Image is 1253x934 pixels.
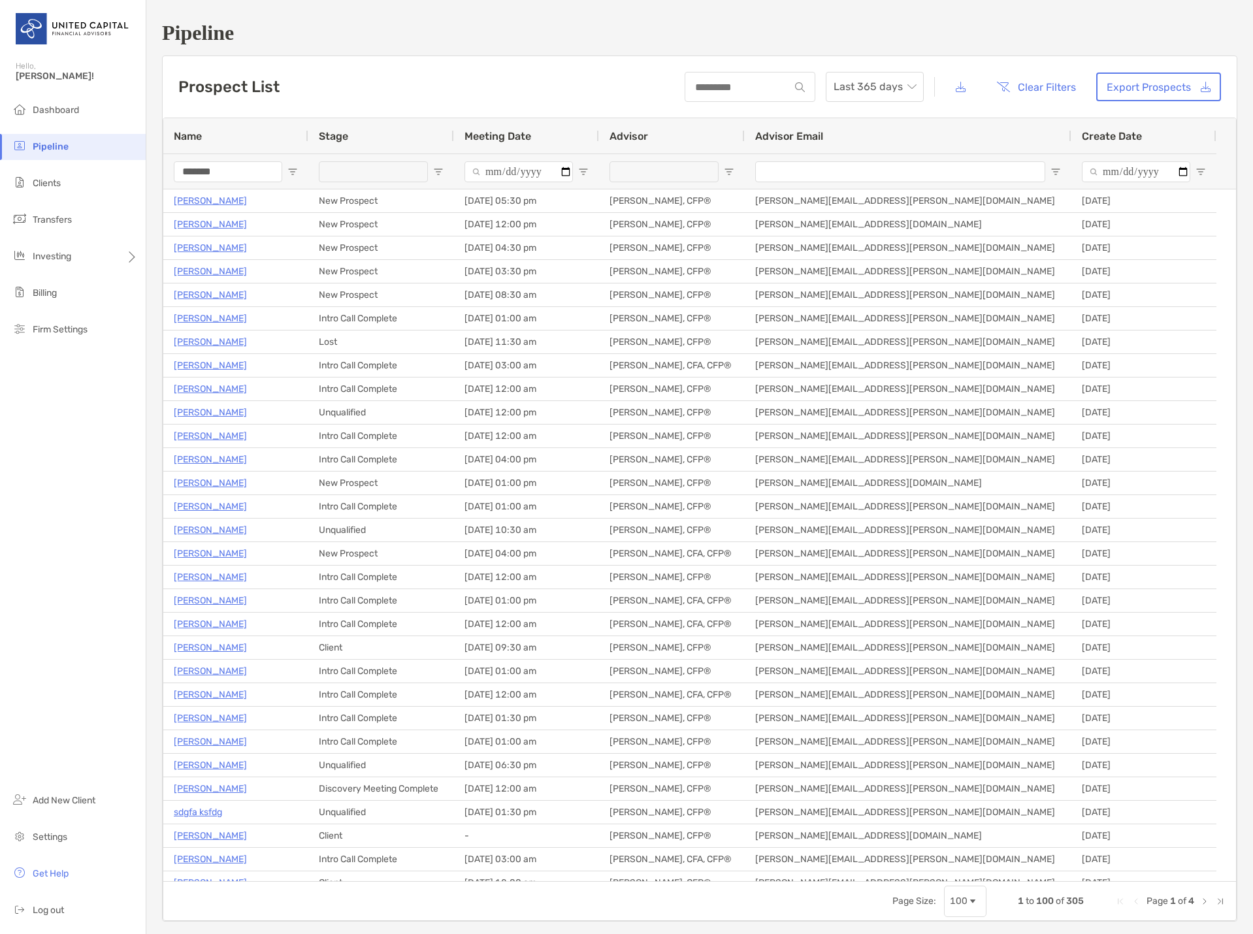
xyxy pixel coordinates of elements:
a: [PERSON_NAME] [174,404,247,421]
div: [DATE] [1071,613,1216,636]
div: [PERSON_NAME], CFP® [599,401,745,424]
div: [DATE] [1071,189,1216,212]
div: [PERSON_NAME], CFP® [599,425,745,447]
div: [PERSON_NAME][EMAIL_ADDRESS][PERSON_NAME][DOMAIN_NAME] [745,189,1071,212]
div: New Prospect [308,213,454,236]
span: Advisor [610,130,648,142]
div: [DATE] [1071,307,1216,330]
a: [PERSON_NAME] [174,545,247,562]
button: Open Filter Menu [287,167,298,177]
button: Open Filter Menu [724,167,734,177]
div: Intro Call Complete [308,566,454,588]
a: sdgfa ksfdg [174,804,222,820]
div: [DATE] 10:30 am [454,519,599,541]
div: [PERSON_NAME], CFP® [599,307,745,330]
img: transfers icon [12,211,27,227]
img: dashboard icon [12,101,27,117]
div: [PERSON_NAME][EMAIL_ADDRESS][PERSON_NAME][DOMAIN_NAME] [745,401,1071,424]
div: [DATE] [1071,213,1216,236]
div: [PERSON_NAME][EMAIL_ADDRESS][PERSON_NAME][DOMAIN_NAME] [745,566,1071,588]
div: [PERSON_NAME], CFP® [599,660,745,683]
div: [PERSON_NAME], CFP® [599,707,745,730]
div: Intro Call Complete [308,848,454,871]
button: Open Filter Menu [578,167,589,177]
div: New Prospect [308,283,454,306]
div: [PERSON_NAME][EMAIL_ADDRESS][PERSON_NAME][DOMAIN_NAME] [745,236,1071,259]
div: Intro Call Complete [308,307,454,330]
div: [PERSON_NAME], CFP® [599,472,745,494]
a: [PERSON_NAME] [174,710,247,726]
a: [PERSON_NAME] [174,428,247,444]
a: [PERSON_NAME] [174,781,247,797]
span: 100 [1036,895,1054,907]
div: [PERSON_NAME][EMAIL_ADDRESS][PERSON_NAME][DOMAIN_NAME] [745,378,1071,400]
span: Settings [33,831,67,843]
div: [PERSON_NAME][EMAIL_ADDRESS][PERSON_NAME][DOMAIN_NAME] [745,636,1071,659]
div: [DATE] [1071,589,1216,612]
span: Meeting Date [464,130,531,142]
div: [PERSON_NAME], CFP® [599,566,745,588]
div: Unqualified [308,519,454,541]
div: [DATE] 04:30 pm [454,236,599,259]
div: [DATE] 09:30 am [454,636,599,659]
div: Intro Call Complete [308,448,454,471]
img: investing icon [12,248,27,263]
div: Page Size: [892,895,936,907]
div: Page Size [944,886,986,917]
div: New Prospect [308,260,454,283]
div: Last Page [1215,896,1226,907]
div: [PERSON_NAME][EMAIL_ADDRESS][PERSON_NAME][DOMAIN_NAME] [745,330,1071,353]
span: of [1178,895,1186,907]
a: [PERSON_NAME] [174,334,247,350]
span: of [1056,895,1064,907]
div: [DATE] [1071,425,1216,447]
div: [DATE] 12:00 am [454,777,599,800]
div: [DATE] 01:00 pm [454,589,599,612]
h1: Pipeline [162,21,1237,45]
div: [DATE] [1071,636,1216,659]
div: [PERSON_NAME], CFP® [599,636,745,659]
span: Investing [33,251,71,262]
p: [PERSON_NAME] [174,851,247,867]
p: [PERSON_NAME] [174,592,247,609]
div: [PERSON_NAME], CFP® [599,495,745,518]
div: [PERSON_NAME], CFP® [599,260,745,283]
a: [PERSON_NAME] [174,686,247,703]
button: Open Filter Menu [433,167,444,177]
div: Next Page [1199,896,1210,907]
div: [DATE] [1071,401,1216,424]
span: Get Help [33,868,69,879]
a: [PERSON_NAME] [174,498,247,515]
div: [DATE] [1071,730,1216,753]
span: Billing [33,287,57,298]
a: [PERSON_NAME] [174,757,247,773]
div: [PERSON_NAME], CFA, CFP® [599,589,745,612]
div: [DATE] [1071,519,1216,541]
span: Transfers [33,214,72,225]
span: 1 [1018,895,1024,907]
div: [DATE] 01:00 pm [454,472,599,494]
div: Intro Call Complete [308,707,454,730]
img: pipeline icon [12,138,27,153]
p: [PERSON_NAME] [174,733,247,750]
div: Intro Call Complete [308,730,454,753]
p: [PERSON_NAME] [174,616,247,632]
button: Open Filter Menu [1196,167,1206,177]
a: [PERSON_NAME] [174,663,247,679]
span: Log out [33,905,64,916]
span: Last 365 days [834,72,916,101]
div: [PERSON_NAME], CFP® [599,519,745,541]
p: [PERSON_NAME] [174,451,247,468]
div: [DATE] 01:00 am [454,660,599,683]
a: [PERSON_NAME] [174,357,247,374]
div: Client [308,824,454,847]
div: [DATE] [1071,848,1216,871]
div: [PERSON_NAME], CFA, CFP® [599,354,745,377]
div: [DATE] [1071,871,1216,894]
span: to [1026,895,1034,907]
div: New Prospect [308,189,454,212]
a: [PERSON_NAME] [174,193,247,209]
